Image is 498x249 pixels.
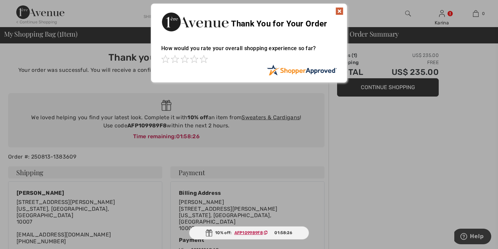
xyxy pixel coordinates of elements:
div: 10% off: [189,226,309,240]
span: Help [16,5,29,11]
ins: AFP109989F8 [234,230,263,235]
div: How would you rate your overall shopping experience so far? [161,38,337,64]
span: 01:58:26 [274,230,292,236]
img: Gift.svg [206,229,212,236]
span: Thank You for Your Order [231,19,327,28]
img: Thank You for Your Order [161,11,229,33]
img: x [335,7,344,15]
